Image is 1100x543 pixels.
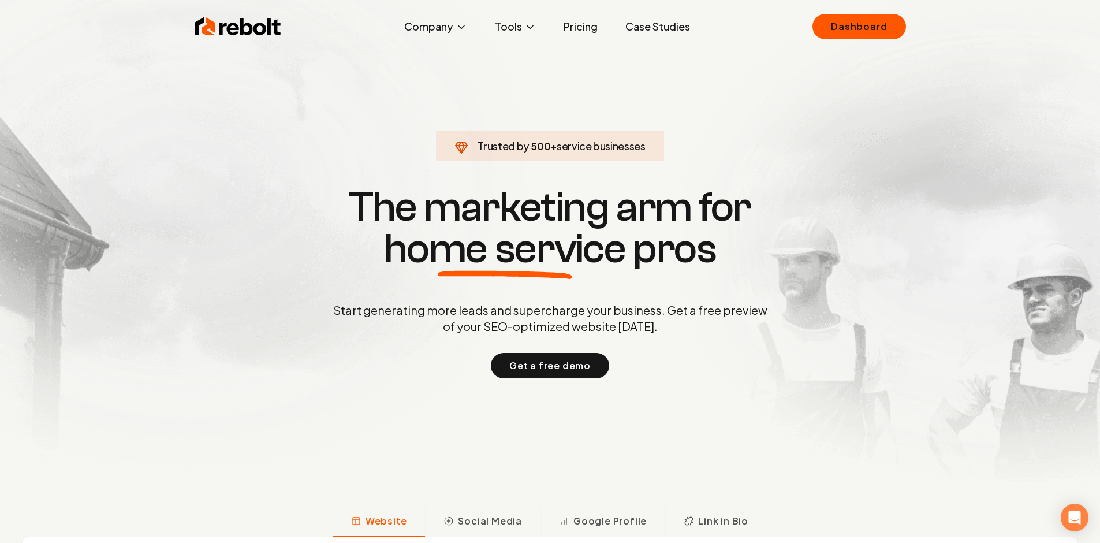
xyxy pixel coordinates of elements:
span: Website [366,514,407,528]
a: Case Studies [616,15,699,38]
button: Tools [486,15,545,38]
button: Company [395,15,476,38]
span: Trusted by [478,139,529,153]
span: 500 [531,138,550,154]
button: Google Profile [540,507,665,537]
span: service businesses [557,139,646,153]
button: Website [333,507,426,537]
button: Social Media [425,507,540,537]
img: Rebolt Logo [195,15,281,38]
a: Pricing [554,15,607,38]
button: Get a free demo [491,353,609,378]
span: Link in Bio [698,514,748,528]
span: Google Profile [573,514,647,528]
a: Dashboard [812,14,905,39]
span: Social Media [458,514,522,528]
span: home service [384,228,626,270]
p: Start generating more leads and supercharge your business. Get a free preview of your SEO-optimiz... [331,302,770,334]
span: + [550,139,557,153]
div: Open Intercom Messenger [1061,504,1088,531]
h1: The marketing arm for pros [273,187,827,270]
button: Link in Bio [665,507,767,537]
